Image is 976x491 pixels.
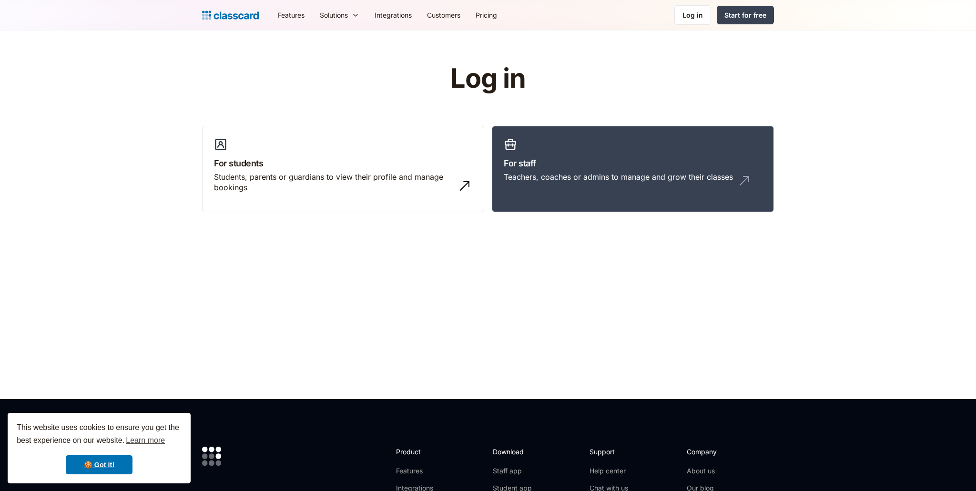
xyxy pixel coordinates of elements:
a: dismiss cookie message [66,455,132,474]
h3: For staff [504,157,762,170]
a: home [202,9,259,22]
h3: For students [214,157,472,170]
a: Features [270,4,312,26]
h2: Support [590,447,628,457]
a: For studentsStudents, parents or guardians to view their profile and manage bookings [202,126,484,213]
div: Students, parents or guardians to view their profile and manage bookings [214,172,453,193]
h2: Product [396,447,447,457]
a: Help center [590,466,628,476]
div: cookieconsent [8,413,191,483]
a: Customers [419,4,468,26]
a: Pricing [468,4,505,26]
a: learn more about cookies [124,433,166,448]
div: Log in [682,10,703,20]
a: Log in [674,5,711,25]
h2: Download [493,447,532,457]
div: Start for free [724,10,766,20]
a: Features [396,466,447,476]
a: Staff app [493,466,532,476]
a: Integrations [367,4,419,26]
a: For staffTeachers, coaches or admins to manage and grow their classes [492,126,774,213]
h1: Log in [337,64,640,93]
div: Solutions [320,10,348,20]
a: About us [687,466,750,476]
h2: Company [687,447,750,457]
div: Teachers, coaches or admins to manage and grow their classes [504,172,733,182]
a: Start for free [717,6,774,24]
div: Solutions [312,4,367,26]
span: This website uses cookies to ensure you get the best experience on our website. [17,422,182,448]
